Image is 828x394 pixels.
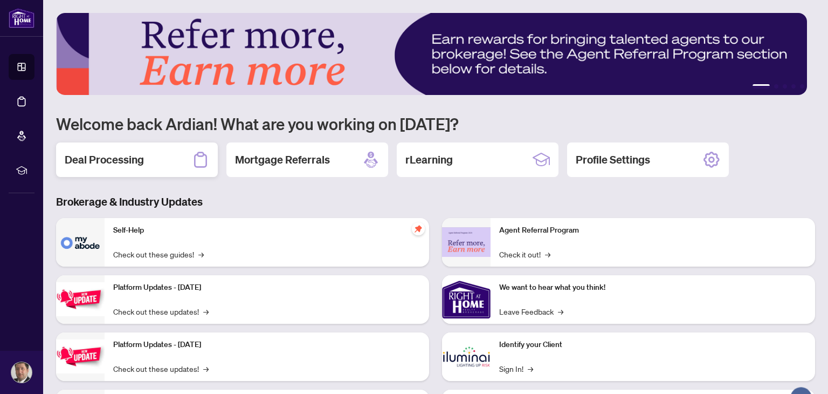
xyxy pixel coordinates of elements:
[576,152,650,167] h2: Profile Settings
[774,84,778,89] button: 2
[785,356,817,389] button: Open asap
[412,222,425,235] span: pushpin
[442,227,491,257] img: Agent Referral Program
[9,8,34,28] img: logo
[56,282,105,316] img: Platform Updates - July 21, 2025
[499,305,563,317] a: Leave Feedback→
[791,84,796,89] button: 4
[203,305,209,317] span: →
[558,305,563,317] span: →
[113,305,209,317] a: Check out these updates!→
[783,84,787,89] button: 3
[442,332,491,381] img: Identify your Client
[56,218,105,267] img: Self-Help
[11,362,32,383] img: Profile Icon
[499,282,806,294] p: We want to hear what you think!
[56,339,105,373] img: Platform Updates - July 8, 2025
[56,113,815,134] h1: Welcome back Ardian! What are you working on [DATE]?
[113,282,420,294] p: Platform Updates - [DATE]
[442,275,491,324] img: We want to hear what you think!
[499,363,533,375] a: Sign In!→
[56,13,807,95] img: Slide 0
[113,225,420,236] p: Self-Help
[113,339,420,351] p: Platform Updates - [DATE]
[235,152,330,167] h2: Mortgage Referrals
[753,84,770,89] button: 1
[528,363,533,375] span: →
[800,84,804,89] button: 5
[545,248,550,260] span: →
[499,339,806,351] p: Identify your Client
[405,152,453,167] h2: rLearning
[56,194,815,209] h3: Brokerage & Industry Updates
[499,225,806,236] p: Agent Referral Program
[499,248,550,260] a: Check it out!→
[113,248,204,260] a: Check out these guides!→
[65,152,144,167] h2: Deal Processing
[203,363,209,375] span: →
[198,248,204,260] span: →
[113,363,209,375] a: Check out these updates!→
